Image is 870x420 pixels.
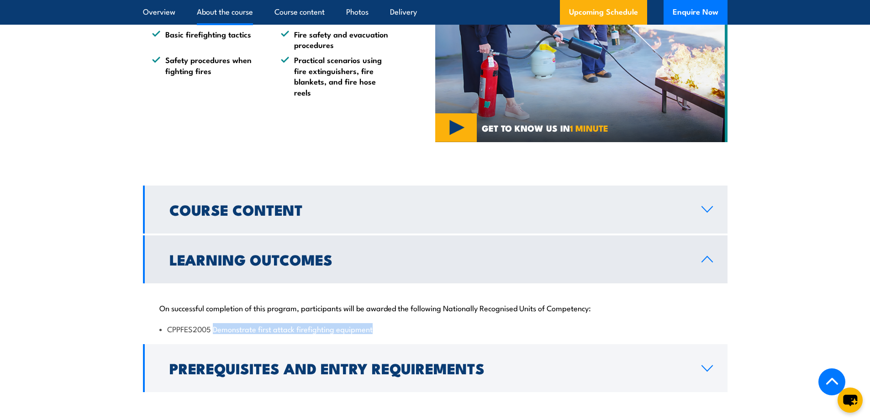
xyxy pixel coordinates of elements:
[169,203,687,216] h2: Course Content
[143,186,728,234] a: Course Content
[169,253,687,266] h2: Learning Outcomes
[281,54,393,97] li: Practical scenarios using fire extinguishers, fire blankets, and fire hose reels
[143,344,728,392] a: Prerequisites and Entry Requirements
[281,29,393,50] li: Fire safety and evacuation procedures
[152,29,264,50] li: Basic firefighting tactics
[143,235,728,283] a: Learning Outcomes
[159,303,711,312] p: On successful completion of this program, participants will be awarded the following Nationally R...
[152,54,264,97] li: Safety procedures when fighting fires
[159,324,711,334] li: CPPFES2005 Demonstrate first attack firefighting equipment
[570,121,608,134] strong: 1 MINUTE
[169,362,687,374] h2: Prerequisites and Entry Requirements
[482,124,608,132] span: GET TO KNOW US IN
[838,388,863,413] button: chat-button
